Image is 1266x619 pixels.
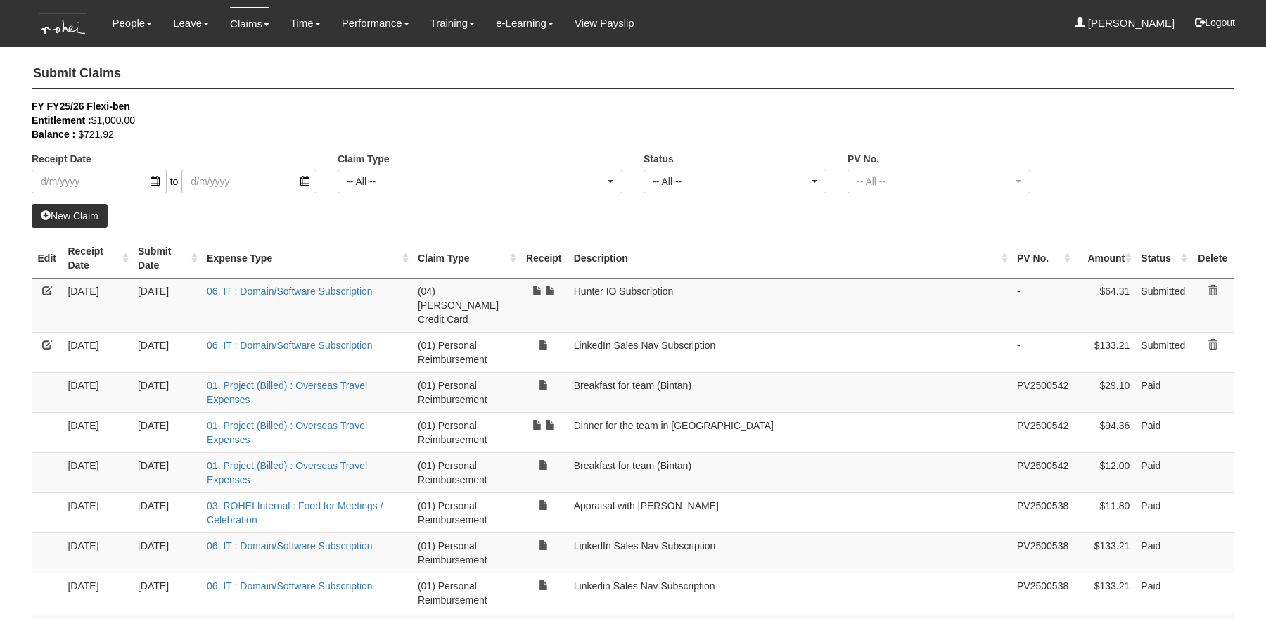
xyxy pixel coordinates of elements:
[290,7,321,39] a: Time
[857,174,1013,189] div: -- All --
[342,7,409,39] a: Performance
[568,412,1011,452] td: Dinner for the team in [GEOGRAPHIC_DATA]
[412,532,520,573] td: (01) Personal Reimbursement
[568,278,1011,332] td: Hunter IO Subscription
[1135,278,1191,332] td: Submitted
[62,532,132,573] td: [DATE]
[62,332,132,372] td: [DATE]
[132,238,201,279] th: Submit Date : activate to sort column ascending
[1074,452,1135,492] td: $12.00
[412,278,520,332] td: (04) [PERSON_NAME] Credit Card
[1135,412,1191,452] td: Paid
[32,113,1213,127] div: $1,000.00
[1074,492,1135,532] td: $11.80
[132,532,201,573] td: [DATE]
[568,332,1011,372] td: LinkedIn Sales Nav Subscription
[412,412,520,452] td: (01) Personal Reimbursement
[412,573,520,613] td: (01) Personal Reimbursement
[1074,238,1135,279] th: Amount : activate to sort column ascending
[62,412,132,452] td: [DATE]
[32,204,108,228] a: New Claim
[412,452,520,492] td: (01) Personal Reimbursement
[32,60,1234,89] h4: Submit Claims
[32,152,91,166] label: Receipt Date
[132,492,201,532] td: [DATE]
[207,460,367,485] a: 01. Project (Billed) : Overseas Travel Expenses
[1135,532,1191,573] td: Paid
[1011,452,1074,492] td: PV2500542
[207,500,383,525] a: 03. ROHEI Internal : Food for Meetings / Celebration
[1074,532,1135,573] td: $133.21
[62,452,132,492] td: [DATE]
[568,532,1011,573] td: LinkedIn Sales Nav Subscription
[1135,573,1191,613] td: Paid
[32,170,167,193] input: d/m/yyyy
[62,492,132,532] td: [DATE]
[1011,573,1074,613] td: PV2500538
[568,452,1011,492] td: Breakfast for team (Bintan)
[132,332,201,372] td: [DATE]
[848,152,879,166] label: PV No.
[412,372,520,412] td: (01) Personal Reimbursement
[1011,332,1074,372] td: -
[32,115,91,126] b: Entitlement :
[1011,278,1074,332] td: -
[132,452,201,492] td: [DATE]
[412,332,520,372] td: (01) Personal Reimbursement
[207,420,367,445] a: 01. Project (Billed) : Overseas Travel Expenses
[1011,412,1074,452] td: PV2500542
[1074,332,1135,372] td: $133.21
[1011,492,1074,532] td: PV2500538
[575,7,634,39] a: View Payslip
[112,7,152,39] a: People
[430,7,475,39] a: Training
[568,372,1011,412] td: Breakfast for team (Bintan)
[496,7,554,39] a: e-Learning
[1074,278,1135,332] td: $64.31
[848,170,1030,193] button: -- All --
[644,152,674,166] label: Status
[338,152,390,166] label: Claim Type
[230,7,269,40] a: Claims
[568,492,1011,532] td: Appraisal with [PERSON_NAME]
[1135,332,1191,372] td: Submitted
[181,170,316,193] input: d/m/yyyy
[62,372,132,412] td: [DATE]
[1135,492,1191,532] td: Paid
[78,129,114,140] span: $721.92
[520,238,568,279] th: Receipt
[1011,372,1074,412] td: PV2500542
[412,238,520,279] th: Claim Type : activate to sort column ascending
[207,286,373,297] a: 06. IT : Domain/Software Subscription
[338,170,622,193] button: -- All --
[1011,238,1074,279] th: PV No. : activate to sort column ascending
[1011,532,1074,573] td: PV2500538
[132,412,201,452] td: [DATE]
[412,492,520,532] td: (01) Personal Reimbursement
[201,238,412,279] th: Expense Type : activate to sort column ascending
[132,372,201,412] td: [DATE]
[207,380,367,405] a: 01. Project (Billed) : Overseas Travel Expenses
[653,174,809,189] div: -- All --
[1075,7,1175,39] a: [PERSON_NAME]
[568,573,1011,613] td: Linkedin Sales Nav Subscription
[132,573,201,613] td: [DATE]
[1191,238,1234,279] th: Delete
[207,340,373,351] a: 06. IT : Domain/Software Subscription
[207,580,373,592] a: 06. IT : Domain/Software Subscription
[62,573,132,613] td: [DATE]
[568,238,1011,279] th: Description : activate to sort column ascending
[32,238,62,279] th: Edit
[347,174,605,189] div: -- All --
[1074,573,1135,613] td: $133.21
[167,170,182,193] span: to
[644,170,826,193] button: -- All --
[62,238,132,279] th: Receipt Date : activate to sort column ascending
[62,278,132,332] td: [DATE]
[1185,6,1245,39] button: Logout
[1074,412,1135,452] td: $94.36
[1135,238,1191,279] th: Status : activate to sort column ascending
[1135,452,1191,492] td: Paid
[1074,372,1135,412] td: $29.10
[1135,372,1191,412] td: Paid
